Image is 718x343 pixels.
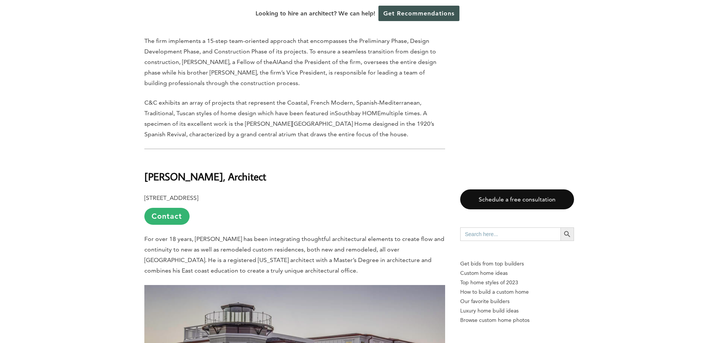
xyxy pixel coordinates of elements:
[273,58,282,66] span: AIA
[144,99,421,117] span: C&C exhibits an array of projects that represent the Coastal, French Modern, Spanish-Mediterranea...
[144,58,436,87] span: and the President of the firm, oversees the entire design phase while his brother [PERSON_NAME], ...
[144,194,198,201] b: [STREET_ADDRESS]
[144,235,444,274] span: For over 18 years, [PERSON_NAME] has been integrating thoughtful architectural elements to create...
[460,316,574,325] a: Browse custom home photos
[144,37,436,66] span: The firm implements a 15-step team-oriented approach that encompasses the Preliminary Phase, Desi...
[563,230,571,238] svg: Search
[460,259,574,268] p: Get bids from top builders
[144,208,190,225] a: Contact
[460,278,574,287] a: Top home styles of 2023
[460,189,574,209] a: Schedule a free consultation
[573,289,709,334] iframe: Drift Widget Chat Controller
[378,6,459,21] a: Get Recommendations
[460,227,560,241] input: Search here...
[335,110,381,117] span: Southbay HOME
[460,268,574,278] a: Custom home ideas
[460,287,574,297] a: How to build a custom home
[144,110,434,138] span: multiple times. A specimen of its excellent work is the [PERSON_NAME][GEOGRAPHIC_DATA] Home desig...
[460,297,574,306] a: Our favorite builders
[144,170,266,183] strong: [PERSON_NAME], Architect
[460,306,574,316] a: Luxury home build ideas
